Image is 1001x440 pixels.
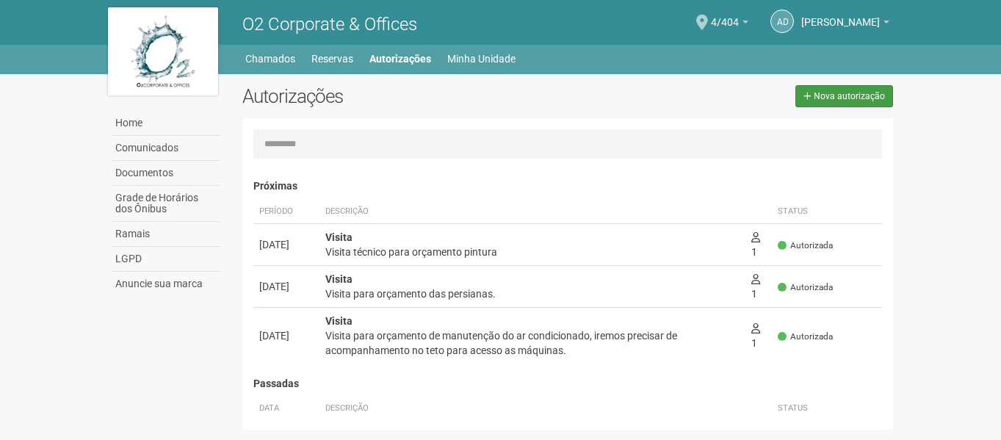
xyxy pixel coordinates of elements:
[319,397,773,421] th: Descrição
[772,397,882,421] th: Status
[447,48,516,69] a: Minha Unidade
[369,48,431,69] a: Autorizações
[778,281,833,294] span: Autorizada
[325,286,740,301] div: Visita para orçamento das persianas.
[112,272,220,296] a: Anuncie sua marca
[242,14,417,35] span: O2 Corporate & Offices
[795,85,893,107] a: Nova autorização
[112,111,220,136] a: Home
[319,200,745,224] th: Descrição
[112,186,220,222] a: Grade de Horários dos Ônibus
[751,273,760,300] span: 1
[325,273,353,285] strong: Visita
[778,331,833,343] span: Autorizada
[711,2,739,28] span: 4/404
[325,231,353,243] strong: Visita
[772,200,882,224] th: Status
[112,161,220,186] a: Documentos
[814,91,885,101] span: Nova autorização
[711,18,748,30] a: 4/404
[325,315,353,327] strong: Visita
[108,7,218,95] img: logo.jpg
[112,222,220,247] a: Ramais
[325,245,740,259] div: Visita técnico para orçamento pintura
[245,48,295,69] a: Chamados
[801,2,880,28] span: ADELE DA SILVA SANTOS
[751,231,760,258] span: 1
[311,48,353,69] a: Reservas
[778,239,833,252] span: Autorizada
[259,237,314,252] div: [DATE]
[253,181,883,192] h4: Próximas
[253,397,319,421] th: Data
[112,136,220,161] a: Comunicados
[242,85,557,107] h2: Autorizações
[253,378,883,389] h4: Passadas
[801,18,889,30] a: [PERSON_NAME]
[770,10,794,33] a: AD
[259,279,314,294] div: [DATE]
[253,200,319,224] th: Período
[751,322,760,349] span: 1
[259,328,314,343] div: [DATE]
[325,328,740,358] div: Visita para orçamento de manutenção do ar condicionado, iremos precisar de acompanhamento no teto...
[112,247,220,272] a: LGPD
